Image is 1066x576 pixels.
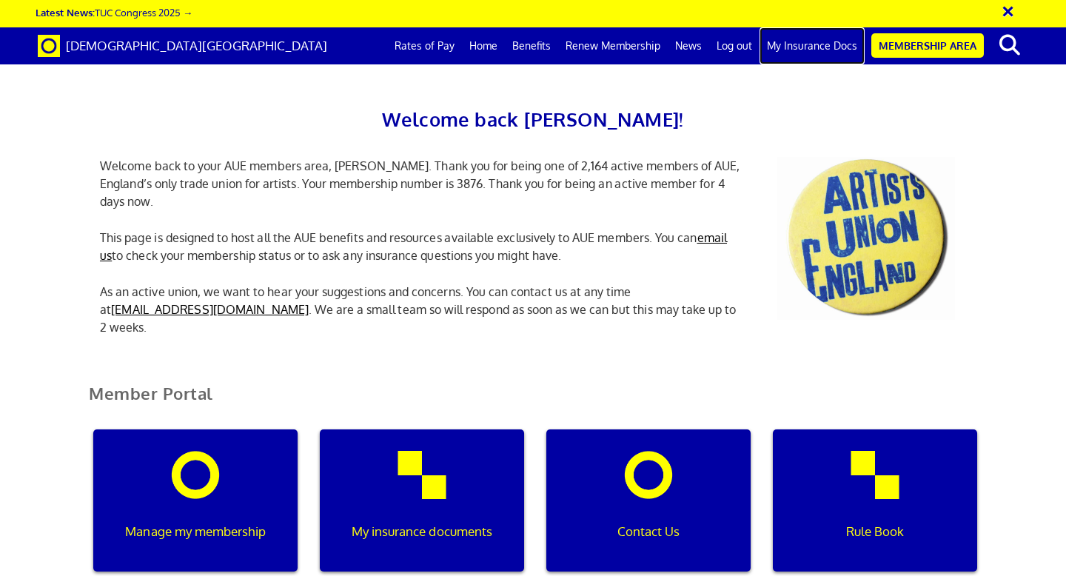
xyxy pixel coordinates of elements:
p: As an active union, we want to hear your suggestions and concerns. You can contact us at any time... [89,283,755,336]
a: Membership Area [871,33,984,58]
a: [EMAIL_ADDRESS][DOMAIN_NAME] [111,302,309,317]
a: My Insurance Docs [760,27,865,64]
button: search [987,30,1032,61]
a: Rates of Pay [387,27,462,64]
span: [DEMOGRAPHIC_DATA][GEOGRAPHIC_DATA] [66,38,327,53]
a: News [668,27,709,64]
a: Latest News:TUC Congress 2025 → [36,6,192,19]
p: Manage my membership [104,522,287,541]
p: Contact Us [557,522,740,541]
p: My insurance documents [330,522,514,541]
a: Benefits [505,27,558,64]
a: Renew Membership [558,27,668,64]
a: Brand [DEMOGRAPHIC_DATA][GEOGRAPHIC_DATA] [27,27,338,64]
a: Home [462,27,505,64]
h2: Welcome back [PERSON_NAME]! [89,104,977,135]
p: Welcome back to your AUE members area, [PERSON_NAME]. Thank you for being one of 2,164 active mem... [89,157,755,210]
p: This page is designed to host all the AUE benefits and resources available exclusively to AUE mem... [89,229,755,264]
h2: Member Portal [78,384,988,421]
strong: Latest News: [36,6,95,19]
p: Rule Book [783,522,967,541]
a: Log out [709,27,760,64]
